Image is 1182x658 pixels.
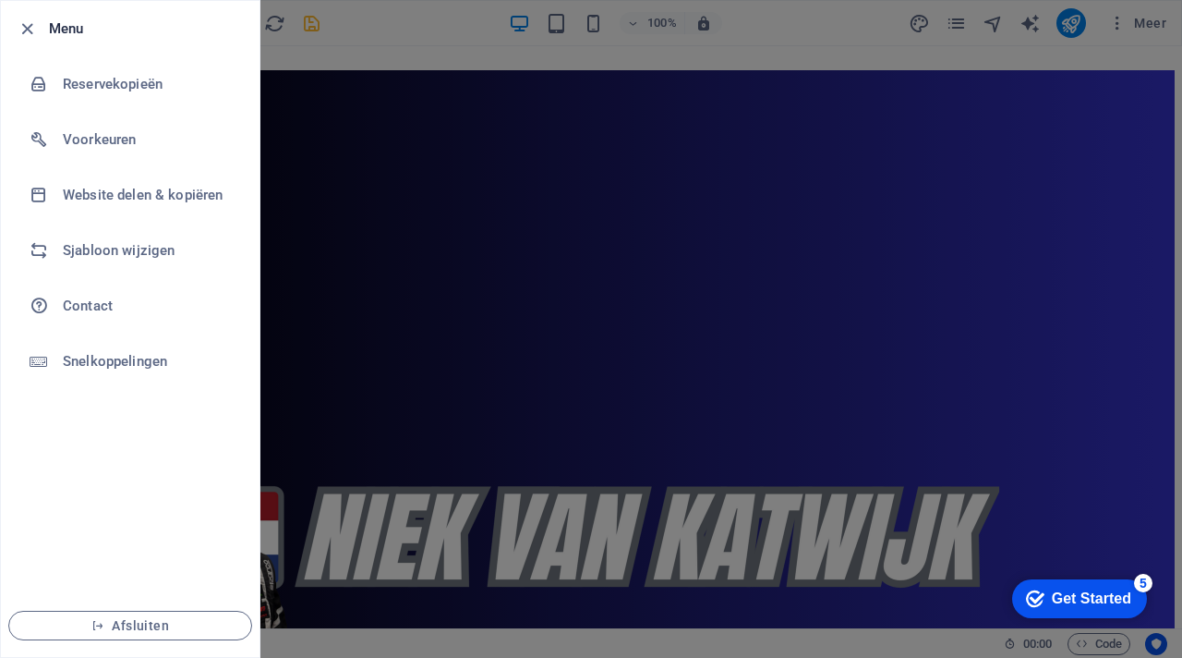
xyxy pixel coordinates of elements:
[24,618,236,633] span: Afsluiten
[63,184,234,206] h6: Website delen & kopiëren
[54,20,134,37] div: Get Started
[49,18,245,40] h6: Menu
[63,128,234,151] h6: Voorkeuren
[8,611,252,640] button: Afsluiten
[63,295,234,317] h6: Contact
[63,239,234,262] h6: Sjabloon wijzigen
[63,350,234,372] h6: Snelkoppelingen
[63,73,234,95] h6: Reservekopieën
[137,4,155,22] div: 5
[7,7,130,23] a: Skip to main content
[15,9,150,48] div: Get Started 5 items remaining, 0% complete
[1,278,259,334] a: Contact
